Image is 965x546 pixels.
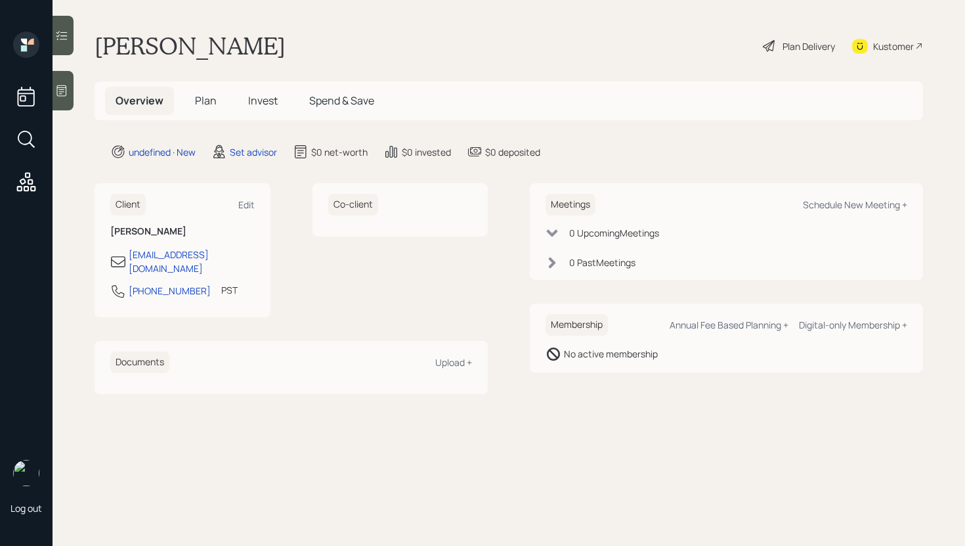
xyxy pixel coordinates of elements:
[110,226,255,237] h6: [PERSON_NAME]
[328,194,378,216] h6: Co-client
[309,93,374,108] span: Spend & Save
[435,356,472,369] div: Upload +
[129,284,211,298] div: [PHONE_NUMBER]
[670,319,788,331] div: Annual Fee Based Planning +
[221,283,238,297] div: PST
[129,145,196,159] div: undefined · New
[485,145,540,159] div: $0 deposited
[248,93,278,108] span: Invest
[799,319,907,331] div: Digital-only Membership +
[873,39,914,53] div: Kustomer
[129,248,255,275] div: [EMAIL_ADDRESS][DOMAIN_NAME]
[238,198,255,211] div: Edit
[95,32,286,60] h1: [PERSON_NAME]
[11,502,42,514] div: Log out
[311,145,368,159] div: $0 net-worth
[116,93,163,108] span: Overview
[402,145,451,159] div: $0 invested
[569,256,635,269] div: 0 Past Meeting s
[13,460,39,486] img: retirable_logo.png
[110,194,146,216] h6: Client
[546,194,595,216] h6: Meetings
[783,39,835,53] div: Plan Delivery
[803,198,907,211] div: Schedule New Meeting +
[569,226,659,240] div: 0 Upcoming Meeting s
[110,352,169,373] h6: Documents
[195,93,217,108] span: Plan
[564,347,658,361] div: No active membership
[546,314,608,336] h6: Membership
[230,145,277,159] div: Set advisor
